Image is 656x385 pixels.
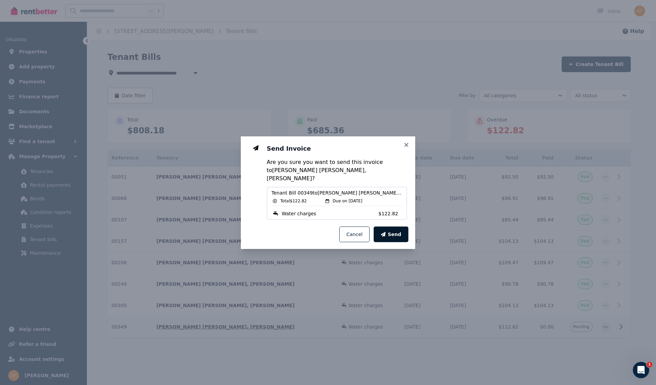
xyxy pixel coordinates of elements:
iframe: Intercom live chat [633,362,649,378]
p: Are you sure you want to send this invoice to [PERSON_NAME] [PERSON_NAME], [PERSON_NAME] ? [267,158,407,183]
span: Total $122.82 [280,198,307,204]
span: Due on [DATE] [333,198,362,204]
span: Tenant Bill 00349 to [PERSON_NAME] [PERSON_NAME], [PERSON_NAME] [271,189,402,196]
span: Send [388,231,401,238]
button: Cancel [339,227,370,242]
span: Water charges [282,210,316,217]
h3: Send Invoice [267,145,407,153]
span: $122.82 [378,210,402,217]
button: Send [374,227,408,242]
span: 1 [647,362,652,367]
